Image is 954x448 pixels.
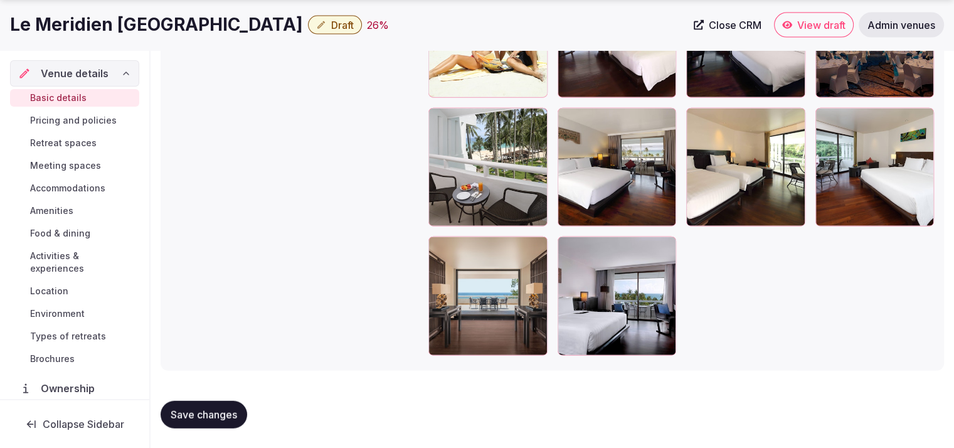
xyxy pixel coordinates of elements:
span: Close CRM [709,19,761,31]
a: Activities & experiences [10,247,139,277]
span: Basic details [30,92,87,104]
a: Accommodations [10,179,139,197]
a: Basic details [10,89,139,107]
a: Amenities [10,202,139,220]
a: Pricing and policies [10,112,139,129]
div: iBzSyKjRE02dKhounuvMQ_Grand%20Suite%20Entrance38286.md-hktmd-grand-suite-entrance38286-33705:Clas... [428,237,548,356]
div: OEo4KqUZ9EIv4zMzemg_hktmd-room-partial-oceanview-4473.jpg?h=2666&w=4000 [428,108,548,227]
span: View draft [797,19,845,31]
span: Accommodations [30,182,105,195]
span: Environment [30,307,85,320]
a: Environment [10,305,139,323]
span: Save changes [171,408,237,421]
span: Types of retreats [30,330,106,343]
div: WVSyedNky06bXAoeHWbYVA_hktmd-room-2221.jpg?h=2667&w=4000 [558,237,677,356]
button: Draft [308,16,362,35]
a: Brochures [10,350,139,368]
div: WkQ4mcrUHUWZsUwhBGyQA_hktmd-deluxe-room-6776.jpg?h=2667&w=4000 [558,108,677,227]
span: Meeting spaces [30,159,101,172]
button: 26% [367,18,389,33]
span: Collapse Sidebar [43,418,124,430]
span: Amenities [30,205,73,217]
span: Draft [331,19,354,31]
a: Food & dining [10,225,139,242]
a: View draft [774,13,854,38]
a: Close CRM [686,13,769,38]
button: Collapse Sidebar [10,410,139,438]
span: Ownership [41,381,100,396]
a: Meeting spaces [10,157,139,174]
a: Retreat spaces [10,134,139,152]
div: jhcfhHxfRUawC6QbLDwKOw_hktmd-guestroom-4476.jpg?h=2667&w=4000 [686,108,805,227]
a: Admin venues [859,13,944,38]
span: Pricing and policies [30,114,117,127]
span: Location [30,285,68,297]
span: Venue details [41,66,109,81]
span: Retreat spaces [30,137,97,149]
span: Admin venues [867,19,935,31]
div: ZL1VaVIpgkqLUq5Y4VsBg_hktmd-deluxe-room-5034.jpg?h=2667&w=4000 [815,108,935,227]
span: Food & dining [30,227,90,240]
div: 26 % [367,18,389,33]
a: Types of retreats [10,328,139,345]
span: Brochures [30,353,75,365]
a: Ownership [10,375,139,402]
span: Activities & experiences [30,250,134,275]
a: Location [10,282,139,300]
button: Save changes [161,401,247,429]
h1: Le Meridien [GEOGRAPHIC_DATA] [10,13,303,37]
